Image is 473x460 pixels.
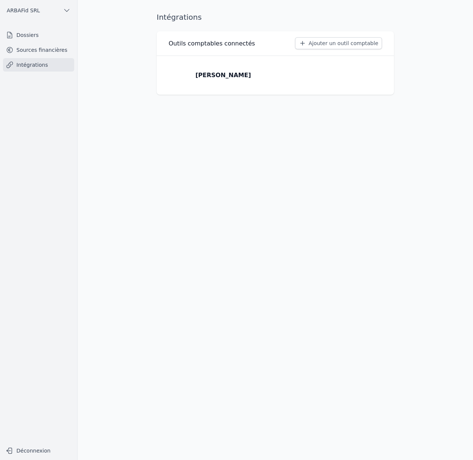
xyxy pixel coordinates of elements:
button: Ajouter un outil comptable [295,37,382,49]
button: Déconnexion [3,445,74,457]
a: Dossiers [3,28,74,42]
a: Sources financières [3,43,74,57]
button: ARBAFid SRL [3,4,74,16]
p: [PERSON_NAME] [195,71,251,80]
h1: Intégrations [157,12,202,22]
a: Intégrations [3,58,74,72]
span: ARBAFid SRL [7,7,40,14]
h3: Outils comptables connectés [169,39,255,48]
a: [PERSON_NAME] [169,62,382,89]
